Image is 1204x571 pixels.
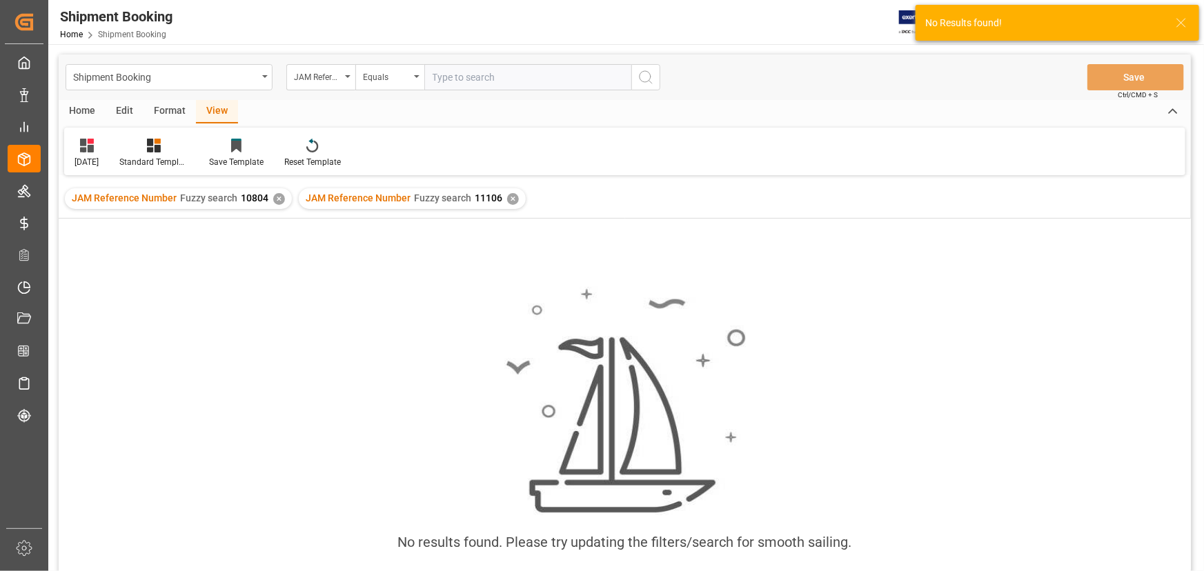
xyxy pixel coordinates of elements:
[60,30,83,39] a: Home
[180,192,237,203] span: Fuzzy search
[106,100,144,123] div: Edit
[507,193,519,205] div: ✕
[60,6,172,27] div: Shipment Booking
[59,100,106,123] div: Home
[475,192,502,203] span: 11106
[209,156,264,168] div: Save Template
[294,68,341,83] div: JAM Reference Number
[925,16,1163,30] div: No Results found!
[899,10,947,34] img: Exertis%20JAM%20-%20Email%20Logo.jpg_1722504956.jpg
[355,64,424,90] button: open menu
[306,192,411,203] span: JAM Reference Number
[286,64,355,90] button: open menu
[398,532,852,552] div: No results found. Please try updating the filters/search for smooth sailing.
[284,156,341,168] div: Reset Template
[241,192,268,203] span: 10804
[144,100,196,123] div: Format
[75,156,99,168] div: [DATE]
[66,64,273,90] button: open menu
[119,156,188,168] div: Standard Templates
[73,68,257,85] div: Shipment Booking
[631,64,660,90] button: search button
[363,68,410,83] div: Equals
[273,193,285,205] div: ✕
[1118,90,1158,100] span: Ctrl/CMD + S
[72,192,177,203] span: JAM Reference Number
[1087,64,1184,90] button: Save
[504,287,746,515] img: smooth_sailing.jpeg
[424,64,631,90] input: Type to search
[196,100,238,123] div: View
[414,192,471,203] span: Fuzzy search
